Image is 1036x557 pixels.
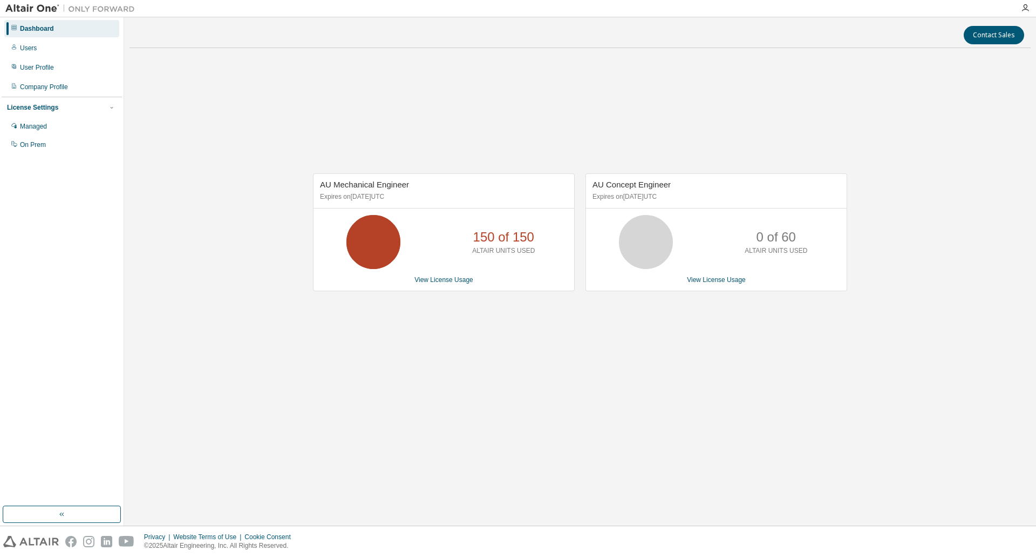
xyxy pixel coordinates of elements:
img: altair_logo.svg [3,536,59,547]
p: Expires on [DATE] UTC [592,192,837,202]
div: Cookie Consent [244,533,297,541]
span: AU Concept Engineer [592,180,671,189]
div: Company Profile [20,83,68,91]
img: instagram.svg [83,536,94,547]
button: Contact Sales [964,26,1024,44]
p: ALTAIR UNITS USED [745,246,807,256]
img: facebook.svg [65,536,77,547]
div: Dashboard [20,24,54,33]
a: View License Usage [414,276,473,284]
span: AU Mechanical Engineer [320,180,409,189]
img: youtube.svg [119,536,134,547]
a: View License Usage [687,276,746,284]
p: ALTAIR UNITS USED [472,246,535,256]
div: Users [20,44,37,52]
p: Expires on [DATE] UTC [320,192,565,202]
p: 150 of 150 [473,228,534,246]
div: Website Terms of Use [173,533,244,541]
img: Altair One [5,3,140,14]
div: On Prem [20,140,46,149]
p: © 2025 Altair Engineering, Inc. All Rights Reserved. [144,541,297,551]
p: 0 of 60 [756,228,796,246]
div: User Profile [20,63,54,72]
div: Managed [20,122,47,131]
div: License Settings [7,103,58,112]
div: Privacy [144,533,173,541]
img: linkedin.svg [101,536,112,547]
